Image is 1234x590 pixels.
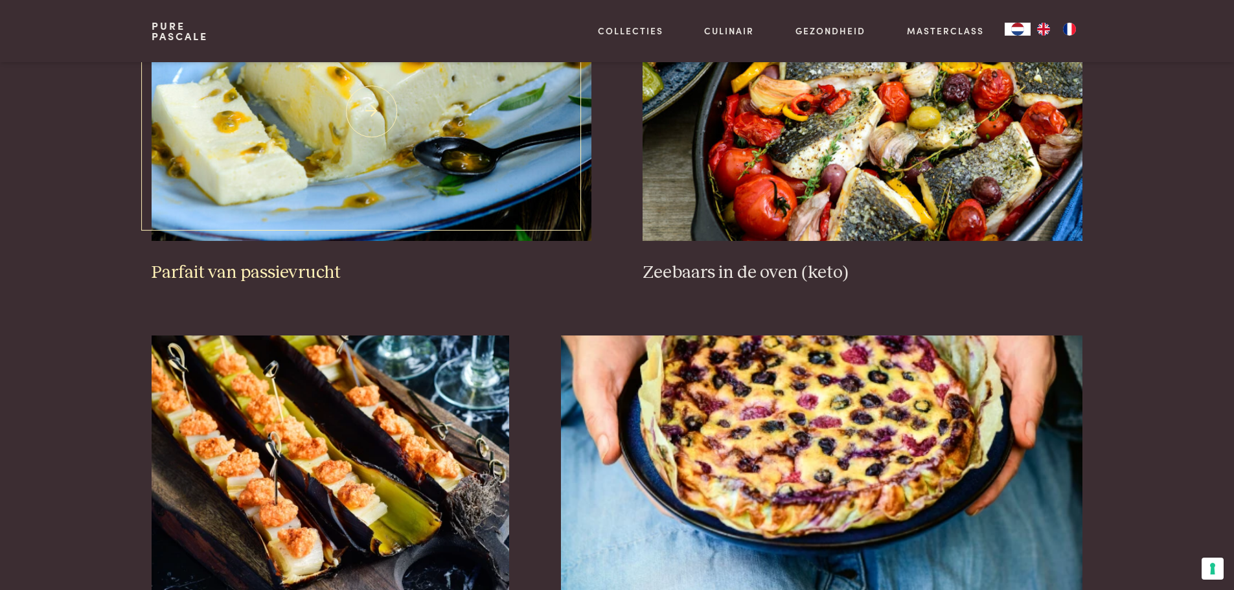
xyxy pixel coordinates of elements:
h3: Parfait van passievrucht [152,262,591,284]
a: Culinair [704,24,754,38]
a: NL [1005,23,1031,36]
a: PurePascale [152,21,208,41]
a: FR [1057,23,1082,36]
a: Masterclass [907,24,984,38]
a: EN [1031,23,1057,36]
a: Gezondheid [795,24,865,38]
a: Collecties [598,24,663,38]
div: Language [1005,23,1031,36]
button: Uw voorkeuren voor toestemming voor trackingtechnologieën [1202,558,1224,580]
aside: Language selected: Nederlands [1005,23,1082,36]
h3: Zeebaars in de oven (keto) [643,262,1082,284]
ul: Language list [1031,23,1082,36]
